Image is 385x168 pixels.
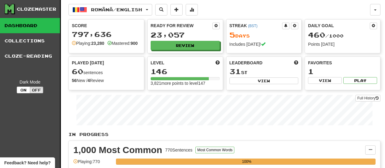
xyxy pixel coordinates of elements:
[308,30,325,39] span: 460
[17,6,56,12] div: Clozemaster
[107,40,138,46] div: Mastered:
[308,33,344,38] span: / 1000
[151,80,220,86] div: 3,821 more points to level 147
[229,60,263,66] span: Leaderboard
[355,95,380,102] a: Full History
[73,145,162,155] div: 1,000 Most Common
[308,41,377,47] div: Points [DATE]
[155,4,167,16] button: Search sentences
[170,4,183,16] button: Add sentence to collection
[165,147,193,153] div: 770 Sentences
[68,131,380,138] p: In Progress
[229,41,299,47] div: Includes [DATE]!
[294,60,298,66] span: This week in points, UTC
[229,30,235,39] span: 5
[308,23,370,29] div: Daily Goal
[30,87,43,93] button: Off
[229,77,299,84] button: View
[186,4,198,16] button: More stats
[248,24,257,28] a: (BST)
[72,60,104,66] span: Played [DATE]
[308,77,342,84] button: View
[215,60,220,66] span: Score more points to level up
[229,67,241,76] span: 31
[72,23,141,29] div: Score
[229,23,282,29] div: Streak
[229,68,299,76] div: st
[229,31,299,39] div: Day s
[72,77,141,84] div: New / Review
[4,160,51,166] span: Open feedback widget
[118,159,376,165] div: 100%
[151,60,164,66] span: Level
[5,79,55,85] div: Dark Mode
[195,147,234,153] button: Most Common Words
[131,41,138,46] strong: 900
[17,87,30,93] button: On
[308,68,377,75] div: 1
[91,7,142,12] span: Română / English
[72,68,141,76] div: sentences
[151,41,220,50] button: Review
[72,67,83,76] span: 60
[68,4,152,16] button: Română/English
[151,68,220,75] div: 146
[151,23,212,29] div: Ready for Review
[72,30,141,38] div: 797,636
[343,77,377,84] button: Play
[151,31,220,39] div: 23,057
[91,41,104,46] strong: 23,280
[72,40,104,46] div: Playing:
[72,78,77,83] strong: 56
[308,60,377,66] div: Favorites
[87,78,90,83] strong: 4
